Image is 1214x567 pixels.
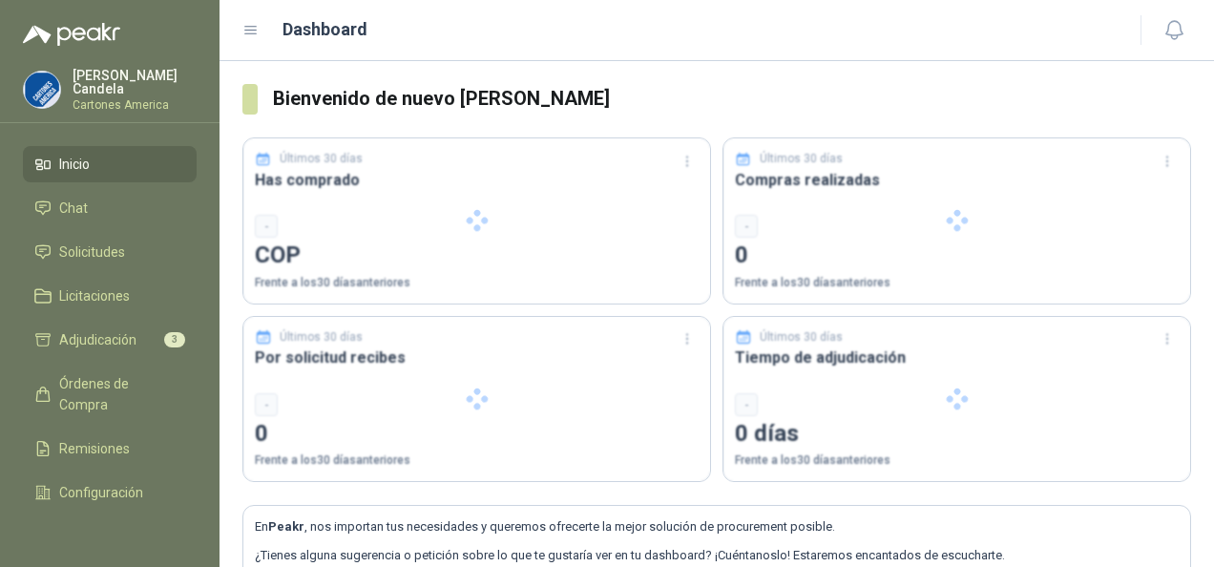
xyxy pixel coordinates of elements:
[59,438,130,459] span: Remisiones
[23,518,197,555] a: Manuales y ayuda
[73,99,197,111] p: Cartones America
[59,154,90,175] span: Inicio
[24,72,60,108] img: Company Logo
[73,69,197,95] p: [PERSON_NAME] Candela
[255,546,1179,565] p: ¿Tienes alguna sugerencia o petición sobre lo que te gustaría ver en tu dashboard? ¡Cuéntanoslo! ...
[23,23,120,46] img: Logo peakr
[59,482,143,503] span: Configuración
[164,332,185,347] span: 3
[59,329,136,350] span: Adjudicación
[23,190,197,226] a: Chat
[23,474,197,511] a: Configuración
[23,146,197,182] a: Inicio
[23,278,197,314] a: Licitaciones
[59,285,130,306] span: Licitaciones
[268,519,304,534] b: Peakr
[23,322,197,358] a: Adjudicación3
[59,373,178,415] span: Órdenes de Compra
[23,234,197,270] a: Solicitudes
[23,366,197,423] a: Órdenes de Compra
[59,198,88,219] span: Chat
[59,241,125,262] span: Solicitudes
[283,16,367,43] h1: Dashboard
[273,84,1192,114] h3: Bienvenido de nuevo [PERSON_NAME]
[255,517,1179,536] p: En , nos importan tus necesidades y queremos ofrecerte la mejor solución de procurement posible.
[23,430,197,467] a: Remisiones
